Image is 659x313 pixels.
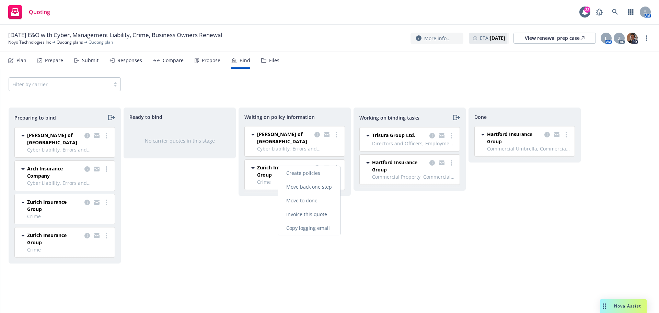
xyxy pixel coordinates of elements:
span: Commercial Property, Commercial Auto Liability, General Liability, Commercial Umbrella [372,173,455,180]
a: copy logging email [438,159,446,167]
strong: [DATE] [490,35,505,41]
span: L [605,35,608,42]
span: Crime [27,246,111,253]
button: More info... [411,33,463,44]
a: Noyo Technologies Inc [8,39,51,45]
img: photo [627,33,638,44]
a: copy logging email [83,232,91,240]
a: more [102,165,111,173]
a: more [102,232,111,240]
span: Ready to bind [129,113,162,121]
a: more [447,159,455,167]
div: Compare [163,58,184,63]
div: Responses [117,58,142,63]
a: copy logging email [83,198,91,206]
div: No carrier quotes in this stage [135,137,224,144]
a: moveRight [107,113,115,122]
span: Cyber Liability, Errors and Omissions [27,146,111,153]
span: Preparing to bind [14,114,56,121]
span: Done [474,113,487,121]
a: copy logging email [313,164,321,172]
div: Bind [240,58,250,63]
span: Zurich Insurance Group [27,198,82,213]
span: Cyber Liability, Errors and Omissions [257,145,340,152]
div: Submit [82,58,99,63]
div: View renewal prep case [525,33,585,43]
span: Quoting plan [89,39,113,45]
a: more [332,164,340,172]
span: Z [618,35,621,42]
a: copy logging email [83,165,91,173]
span: [PERSON_NAME] of [GEOGRAPHIC_DATA] [257,131,312,145]
span: More info... [424,35,451,42]
button: Nova Assist [600,299,647,313]
a: copy logging email [438,132,446,140]
span: Nova Assist [614,303,641,309]
span: Crime [27,213,111,220]
span: Create policies [278,170,328,176]
div: Drag to move [600,299,609,313]
div: 22 [584,7,590,13]
a: copy logging email [83,132,91,140]
a: more [102,198,111,206]
span: Hartford Insurance Group [372,159,427,173]
a: copy logging email [428,132,436,140]
div: Prepare [45,58,63,63]
span: Working on binding tasks [359,114,419,121]
a: copy logging email [323,164,331,172]
div: Plan [16,58,26,63]
div: Propose [202,58,220,63]
span: [DATE] E&O with Cyber, Management Liability, Crime, Business Owners Renewal [8,31,222,39]
span: Move back one step [278,183,340,190]
span: [PERSON_NAME] of [GEOGRAPHIC_DATA] [27,132,82,146]
span: Zurich Insurance Group [27,232,82,246]
span: Quoting [29,9,50,15]
span: Arch Insurance Company [27,165,82,179]
a: copy logging email [93,165,101,173]
a: more [102,132,111,140]
a: more [643,34,651,42]
a: View renewal prep case [513,33,596,44]
span: ETA : [480,34,505,42]
a: more [447,132,455,140]
span: Waiting on policy information [244,113,315,121]
a: copy logging email [543,131,551,139]
span: Crime [257,178,340,186]
a: more [332,131,340,139]
a: Quoting plans [57,39,83,45]
span: Copy logging email [278,225,338,231]
a: copy logging email [93,132,101,140]
a: Switch app [624,5,638,19]
a: copy logging email [553,131,561,139]
span: Move to done [278,197,326,204]
a: moveRight [452,113,460,122]
a: Report a Bug [592,5,606,19]
a: copy logging email [428,159,436,167]
span: Cyber Liability, Errors and Omissions [27,179,111,187]
a: Quoting [5,2,53,22]
span: Directors and Officers, Employment Practices Liability, Fiduciary Liability [372,140,455,147]
span: Invoice this quote [278,211,335,217]
a: copy logging email [93,198,101,206]
span: Commercial Umbrella, Commercial Auto Liability, Commercial Property, General Liability [487,145,570,152]
a: copy logging email [313,131,321,139]
a: Search [608,5,622,19]
span: Trisura Group Ltd. [372,132,415,139]
a: copy logging email [323,131,331,139]
a: copy logging email [93,232,101,240]
a: more [562,131,570,139]
span: Hartford Insurance Group [487,131,542,145]
div: Files [269,58,279,63]
span: Zurich Insurance Group [257,164,312,178]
